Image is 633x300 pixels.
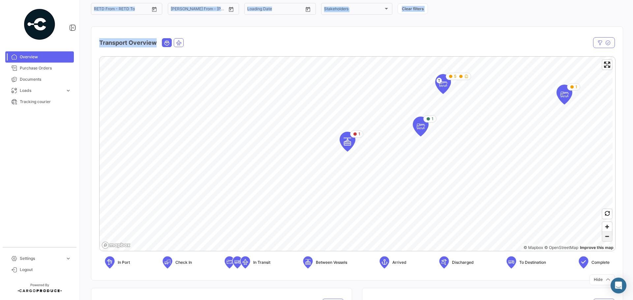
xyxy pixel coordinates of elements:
[174,39,183,47] button: Air
[20,88,63,94] span: Loads
[261,8,287,12] input: To
[100,57,613,252] canvas: Map
[99,38,157,47] h4: Transport Overview
[524,245,543,250] a: Mapbox
[5,96,74,107] a: Tracking courier
[454,73,456,79] span: 5
[247,8,256,12] input: From
[432,116,434,122] span: 1
[226,4,236,14] button: Open calendar
[65,256,71,261] span: expand_more
[602,232,612,241] button: Zoom out
[591,259,610,265] span: Complete
[340,132,355,151] div: Map marker
[118,259,130,265] span: In Port
[358,131,360,137] span: 1
[575,84,577,90] span: 1
[452,259,474,265] span: Discharged
[65,88,71,94] span: expand_more
[20,76,71,82] span: Documents
[5,74,74,85] a: Documents
[611,278,626,293] div: Abrir Intercom Messenger
[108,8,134,12] input: To
[437,78,442,83] span: T
[20,65,71,71] span: Purchase Orders
[20,267,71,273] span: Logout
[20,99,71,105] span: Tracking courier
[175,259,192,265] span: Check In
[589,274,615,285] button: Hide
[149,4,159,14] button: Open calendar
[602,222,612,232] button: Zoom in
[5,51,74,63] a: Overview
[557,85,572,104] div: Map marker
[253,259,270,265] span: In Transit
[544,245,578,250] a: OpenStreetMap
[23,8,56,41] img: powered-by.png
[392,259,407,265] span: Arrived
[171,8,180,12] input: From
[303,4,313,14] button: Open calendar
[102,241,131,249] a: Mapbox logo
[20,54,71,60] span: Overview
[20,256,63,261] span: Settings
[324,8,383,12] span: Stakeholders
[5,63,74,74] a: Purchase Orders
[162,39,171,47] button: Ocean
[185,8,211,12] input: To
[519,259,546,265] span: To Destination
[316,259,347,265] span: Between Vessels
[602,60,612,69] button: Enter fullscreen
[435,74,451,94] div: Map marker
[580,245,614,250] a: Map feedback
[413,117,429,136] div: Map marker
[94,8,103,12] input: From
[398,3,428,14] button: Clear filters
